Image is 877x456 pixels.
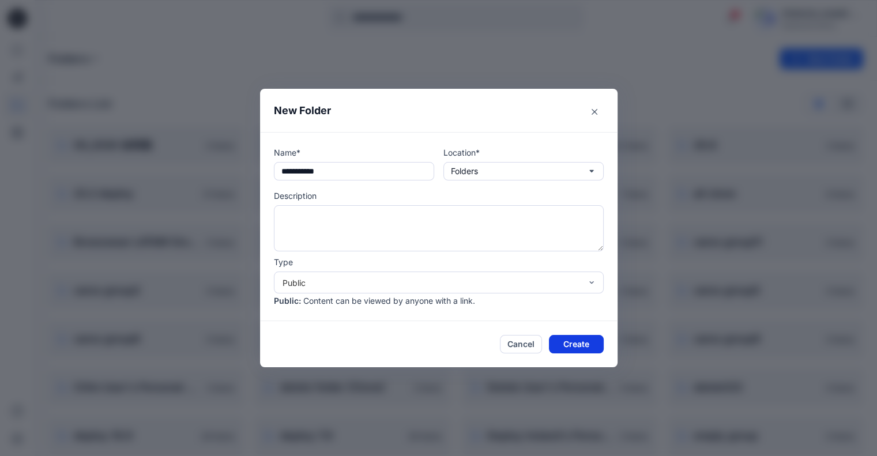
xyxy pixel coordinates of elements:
button: Close [585,103,604,121]
p: Description [274,190,604,202]
p: Public : [274,295,301,307]
p: Content can be viewed by anyone with a link. [303,295,475,307]
p: Name* [274,146,434,159]
button: Folders [443,162,604,180]
p: Folders [451,165,478,178]
button: Create [549,335,604,353]
header: New Folder [260,89,618,132]
div: Public [283,277,581,289]
p: Location* [443,146,604,159]
button: Cancel [500,335,542,353]
p: Type [274,256,604,268]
